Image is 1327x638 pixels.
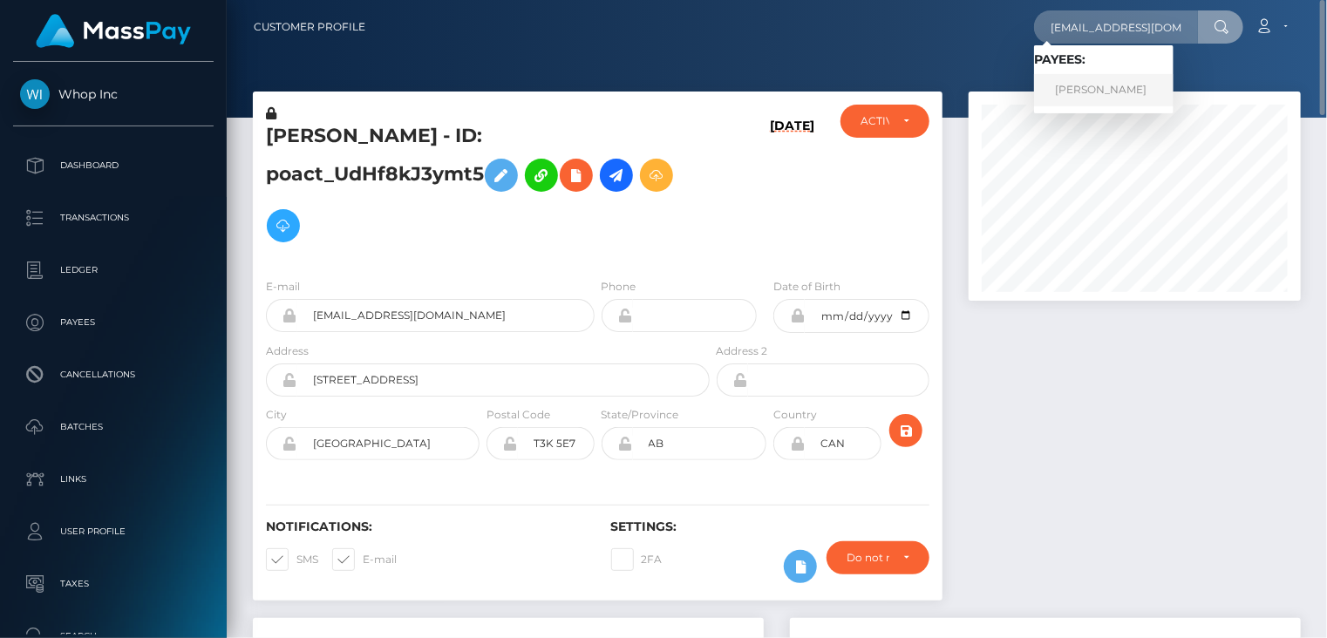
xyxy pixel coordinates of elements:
a: Transactions [13,196,214,240]
label: Postal Code [487,407,550,423]
img: Whop Inc [20,79,50,109]
p: Cancellations [20,362,207,388]
p: Ledger [20,257,207,283]
p: Batches [20,414,207,440]
label: 2FA [611,548,663,571]
p: User Profile [20,519,207,545]
label: Date of Birth [773,279,840,295]
span: Whop Inc [13,86,214,102]
p: Links [20,466,207,492]
img: MassPay Logo [36,14,191,48]
a: Batches [13,405,214,449]
label: E-mail [266,279,300,295]
label: E-mail [332,548,397,571]
a: Payees [13,301,214,344]
button: Do not require [827,541,929,574]
label: Phone [602,279,636,295]
p: Dashboard [20,153,207,179]
a: Initiate Payout [600,159,633,192]
div: ACTIVE [861,114,889,128]
p: Transactions [20,205,207,231]
label: SMS [266,548,318,571]
label: City [266,407,287,423]
h6: [DATE] [770,119,814,257]
h5: [PERSON_NAME] - ID: poact_UdHf8kJ3ymt5 [266,123,700,251]
label: Country [773,407,817,423]
input: Search... [1034,10,1198,44]
a: Customer Profile [254,9,365,45]
a: Links [13,458,214,501]
div: Do not require [847,551,889,565]
h6: Settings: [611,519,930,534]
a: User Profile [13,510,214,553]
label: Address [266,343,309,359]
a: Dashboard [13,144,214,187]
a: Ledger [13,248,214,292]
a: Cancellations [13,353,214,397]
a: Taxes [13,562,214,606]
p: Taxes [20,571,207,597]
button: ACTIVE [840,105,929,138]
a: [PERSON_NAME] [1034,74,1174,106]
h6: Payees: [1034,52,1174,67]
p: Payees [20,309,207,336]
h6: Notifications: [266,519,585,534]
label: State/Province [602,407,679,423]
label: Address 2 [717,343,768,359]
